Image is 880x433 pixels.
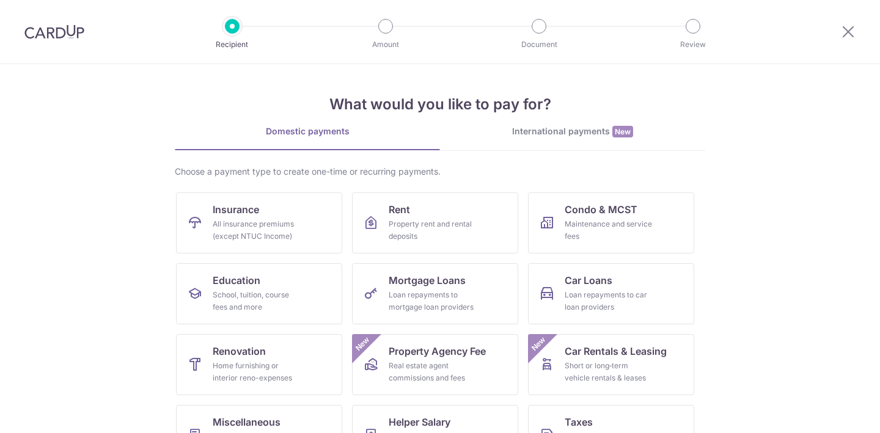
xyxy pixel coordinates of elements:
[494,38,584,51] p: Document
[389,202,410,217] span: Rent
[565,360,653,384] div: Short or long‑term vehicle rentals & leases
[213,415,280,429] span: Miscellaneous
[213,202,259,217] span: Insurance
[176,192,342,253] a: InsuranceAll insurance premiums (except NTUC Income)
[389,360,477,384] div: Real estate agent commissions and fees
[389,218,477,242] div: Property rent and rental deposits
[340,38,431,51] p: Amount
[565,202,637,217] span: Condo & MCST
[565,218,653,242] div: Maintenance and service fees
[213,218,301,242] div: All insurance premiums (except NTUC Income)
[565,344,667,358] span: Car Rentals & Leasing
[389,344,486,358] span: Property Agency Fee
[176,334,342,395] a: RenovationHome furnishing or interior reno-expenses
[213,289,301,313] div: School, tuition, course fees and more
[389,415,450,429] span: Helper Salary
[529,334,549,354] span: New
[612,126,633,137] span: New
[528,263,694,324] a: Car LoansLoan repayments to car loan providers
[352,263,518,324] a: Mortgage LoansLoan repayments to mortgage loan providers
[352,192,518,253] a: RentProperty rent and rental deposits
[389,289,477,313] div: Loan repayments to mortgage loan providers
[353,334,373,354] span: New
[176,263,342,324] a: EducationSchool, tuition, course fees and more
[801,396,868,427] iframe: Opens a widget where you can find more information
[175,166,705,178] div: Choose a payment type to create one-time or recurring payments.
[213,344,266,358] span: Renovation
[213,360,301,384] div: Home furnishing or interior reno-expenses
[352,334,518,395] a: Property Agency FeeReal estate agent commissions and feesNew
[528,334,694,395] a: Car Rentals & LeasingShort or long‑term vehicle rentals & leasesNew
[187,38,277,51] p: Recipient
[213,273,260,288] span: Education
[175,93,705,115] h4: What would you like to pay for?
[440,125,705,138] div: International payments
[24,24,84,39] img: CardUp
[175,125,440,137] div: Domestic payments
[565,415,593,429] span: Taxes
[648,38,738,51] p: Review
[389,273,466,288] span: Mortgage Loans
[565,289,653,313] div: Loan repayments to car loan providers
[565,273,612,288] span: Car Loans
[528,192,694,253] a: Condo & MCSTMaintenance and service fees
